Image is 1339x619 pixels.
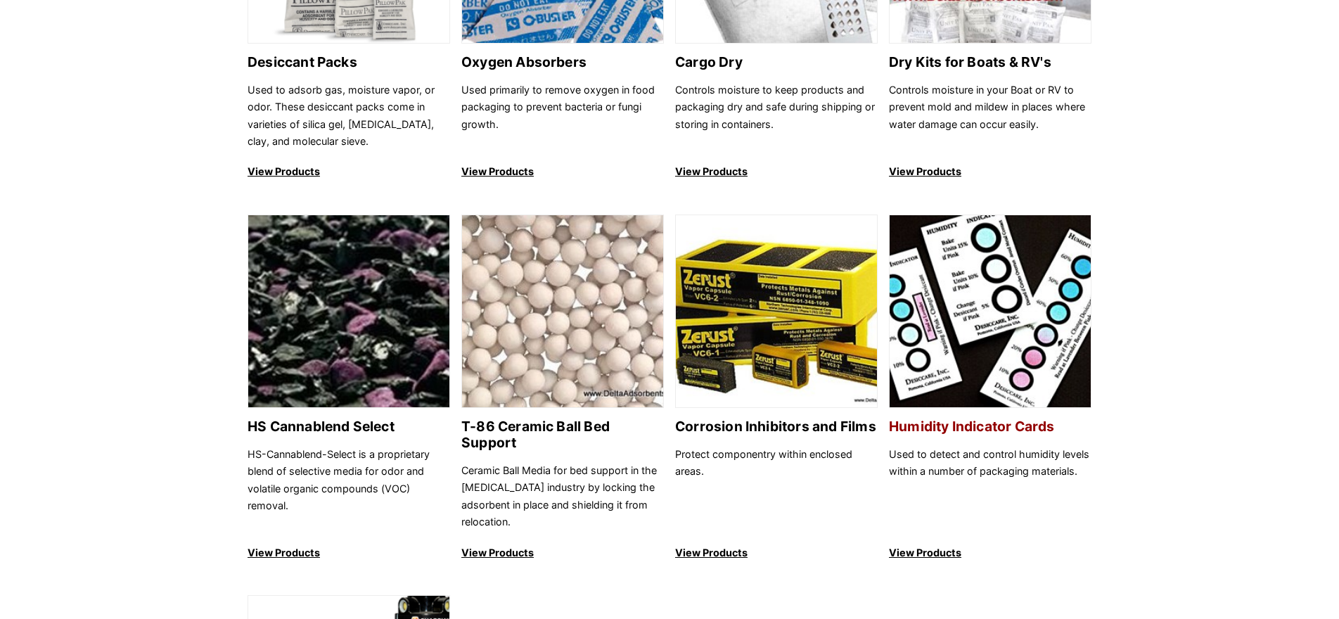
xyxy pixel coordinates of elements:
a: T-86 Ceramic Ball Bed Support T-86 Ceramic Ball Bed Support Ceramic Ball Media for bed support in... [461,215,664,561]
p: View Products [889,163,1091,180]
p: View Products [675,544,878,561]
p: View Products [675,163,878,180]
p: View Products [461,163,664,180]
p: Used to adsorb gas, moisture vapor, or odor. These desiccant packs come in varieties of silica ge... [248,82,450,151]
img: HS Cannablend Select [248,215,449,409]
h2: Corrosion Inhibitors and Films [675,419,878,435]
h2: HS Cannablend Select [248,419,450,435]
a: Humidity Indicator Cards Humidity Indicator Cards Used to detect and control humidity levels with... [889,215,1091,561]
h2: Oxygen Absorbers [461,54,664,70]
p: View Products [248,544,450,561]
p: Used to detect and control humidity levels within a number of packaging materials. [889,446,1091,531]
h2: Humidity Indicator Cards [889,419,1091,435]
h2: T-86 Ceramic Ball Bed Support [461,419,664,451]
p: Ceramic Ball Media for bed support in the [MEDICAL_DATA] industry by locking the adsorbent in pla... [461,462,664,531]
p: View Products [889,544,1091,561]
p: Controls moisture to keep products and packaging dry and safe during shipping or storing in conta... [675,82,878,151]
p: Used primarily to remove oxygen in food packaging to prevent bacteria or fungi growth. [461,82,664,151]
a: HS Cannablend Select HS Cannablend Select HS-Cannablend-Select is a proprietary blend of selectiv... [248,215,450,561]
p: Controls moisture in your Boat or RV to prevent mold and mildew in places where water damage can ... [889,82,1091,151]
h2: Cargo Dry [675,54,878,70]
p: View Products [248,163,450,180]
p: HS-Cannablend-Select is a proprietary blend of selective media for odor and volatile organic comp... [248,446,450,531]
a: Corrosion Inhibitors and Films Corrosion Inhibitors and Films Protect componentry within enclosed... [675,215,878,561]
h2: Desiccant Packs [248,54,450,70]
img: T-86 Ceramic Ball Bed Support [462,215,663,409]
p: View Products [461,544,664,561]
p: Protect componentry within enclosed areas. [675,446,878,531]
h2: Dry Kits for Boats & RV's [889,54,1091,70]
img: Humidity Indicator Cards [890,215,1091,409]
img: Corrosion Inhibitors and Films [676,215,877,409]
